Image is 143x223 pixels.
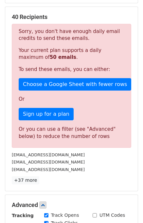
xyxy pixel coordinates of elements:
[19,108,74,120] a: Sign up for a plan
[19,28,124,42] p: Sorry, you don't have enough daily email credits to send these emails.
[51,212,79,219] label: Track Opens
[12,213,34,218] strong: Tracking
[12,201,131,209] h5: Advanced
[50,54,76,60] strong: 50 emails
[12,13,131,21] h5: 40 Recipients
[19,78,131,91] a: Choose a Google Sheet with fewer rows
[99,212,125,219] label: UTM Codes
[19,47,124,61] p: Your current plan supports a daily maximum of .
[110,192,143,223] iframe: Chat Widget
[12,176,39,184] a: +37 more
[19,126,124,140] div: Or you can use a filter (see "Advanced" below) to reduce the number of rows
[19,66,124,73] p: To send these emails, you can either:
[12,160,85,164] small: [EMAIL_ADDRESS][DOMAIN_NAME]
[19,96,124,103] p: Or
[12,152,85,157] small: [EMAIL_ADDRESS][DOMAIN_NAME]
[12,167,85,172] small: [EMAIL_ADDRESS][DOMAIN_NAME]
